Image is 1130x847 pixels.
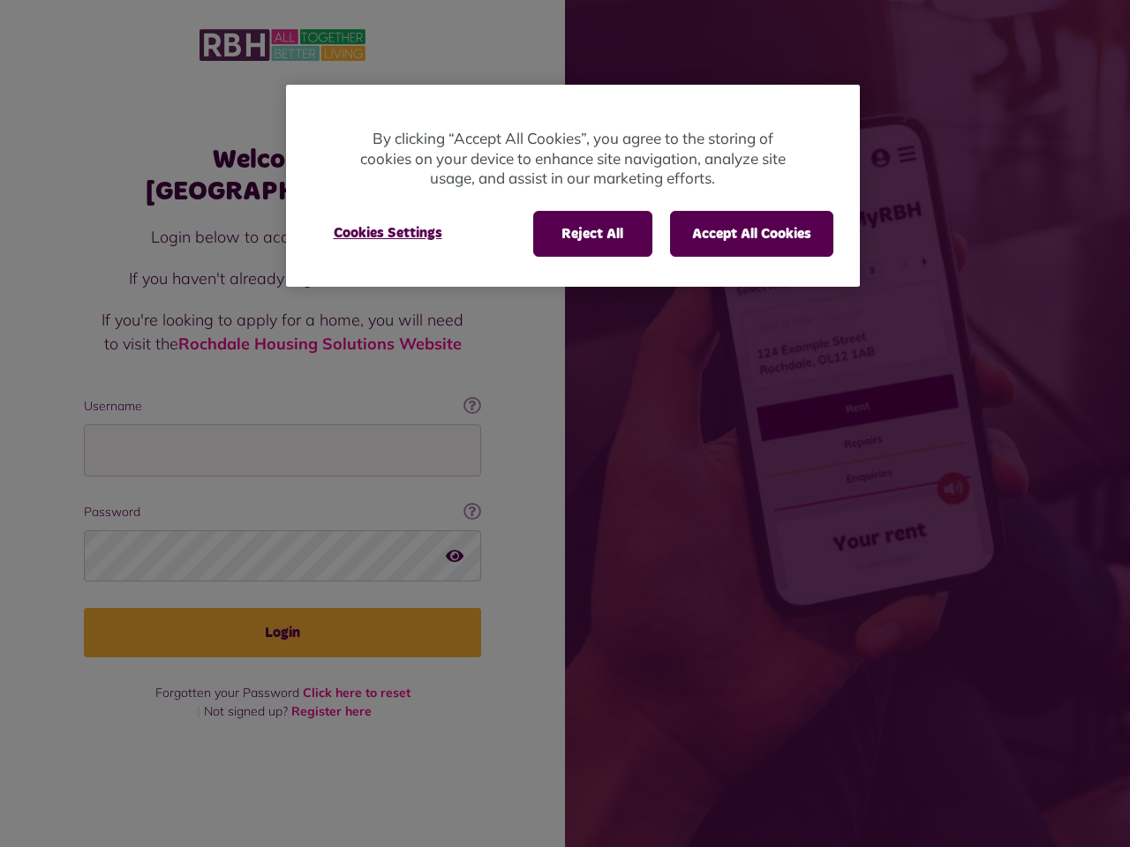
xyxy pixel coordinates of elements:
[313,211,463,255] button: Cookies Settings
[286,85,860,287] div: Privacy
[670,211,833,257] button: Accept All Cookies
[533,211,652,257] button: Reject All
[286,85,860,287] div: Cookie banner
[357,129,789,189] p: By clicking “Accept All Cookies”, you agree to the storing of cookies on your device to enhance s...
